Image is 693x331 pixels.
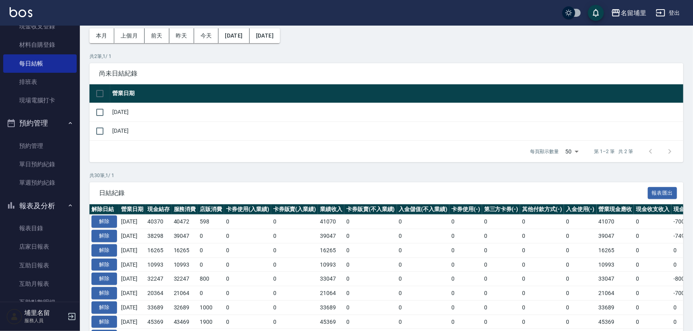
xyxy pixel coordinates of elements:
td: 10993 [597,257,634,272]
td: 32689 [172,300,198,315]
td: 0 [397,286,450,301]
td: 0 [344,229,397,243]
td: [DATE] [119,315,145,329]
td: 10993 [145,257,172,272]
td: 0 [482,300,520,315]
a: 互助日報表 [3,256,77,275]
td: 0 [344,286,397,301]
td: 16265 [318,243,344,257]
td: 0 [224,286,271,301]
td: 10993 [172,257,198,272]
a: 每日結帳 [3,54,77,73]
th: 入金使用(-) [564,204,597,215]
td: 0 [520,300,564,315]
p: 每頁顯示數量 [530,148,559,155]
td: 0 [198,243,224,257]
td: 0 [344,315,397,329]
p: 第 1–2 筆 共 2 筆 [594,148,633,155]
span: 尚未日結紀錄 [99,70,674,78]
td: 0 [564,243,597,257]
td: 0 [397,300,450,315]
button: 報表匯出 [648,187,677,199]
button: 解除 [91,273,117,285]
td: 0 [520,243,564,257]
td: 0 [449,286,482,301]
th: 卡券使用(入業績) [224,204,271,215]
td: 33689 [318,300,344,315]
td: 32247 [172,272,198,286]
td: 33047 [318,272,344,286]
a: 現場電腦打卡 [3,91,77,110]
td: [DATE] [119,300,145,315]
td: 0 [271,272,318,286]
td: 16265 [145,243,172,257]
th: 其他付款方式(-) [520,204,564,215]
th: 卡券使用(-) [449,204,482,215]
td: 0 [564,272,597,286]
td: 0 [271,300,318,315]
th: 第三方卡券(-) [482,204,520,215]
td: 0 [564,286,597,301]
button: 解除 [91,301,117,314]
td: 0 [482,315,520,329]
div: 名留埔里 [621,8,646,18]
td: 0 [344,257,397,272]
td: [DATE] [110,103,683,122]
td: 41070 [597,215,634,229]
td: 0 [449,257,482,272]
td: 0 [224,215,271,229]
a: 材料自購登錄 [3,36,77,54]
td: [DATE] [119,215,145,229]
td: 0 [482,243,520,257]
td: 0 [564,300,597,315]
th: 現金收支收入 [634,204,671,215]
td: 45369 [318,315,344,329]
td: 38298 [145,229,172,243]
td: 0 [224,272,271,286]
a: 預約管理 [3,137,77,155]
th: 營業現金應收 [597,204,634,215]
button: 預約管理 [3,113,77,134]
td: 0 [271,257,318,272]
button: 解除 [91,259,117,271]
td: 33047 [597,272,634,286]
th: 卡券販賣(入業績) [271,204,318,215]
td: 10993 [318,257,344,272]
th: 業績收入 [318,204,344,215]
td: 0 [397,229,450,243]
a: 單日預約紀錄 [3,155,77,173]
td: 0 [397,272,450,286]
td: 45369 [597,315,634,329]
td: 16265 [172,243,198,257]
a: 現金收支登錄 [3,17,77,36]
button: 今天 [194,28,219,43]
td: 40370 [145,215,172,229]
td: 0 [224,315,271,329]
td: 21064 [172,286,198,301]
td: 0 [271,286,318,301]
td: 0 [271,229,318,243]
td: 0 [271,243,318,257]
td: 0 [634,272,671,286]
td: 0 [397,257,450,272]
th: 入金儲值(不入業績) [397,204,450,215]
td: 0 [564,229,597,243]
td: 0 [634,300,671,315]
td: 0 [520,257,564,272]
th: 營業日期 [110,84,683,103]
td: 0 [520,272,564,286]
td: 0 [634,243,671,257]
a: 店家日報表 [3,237,77,256]
td: 0 [344,215,397,229]
td: 0 [344,243,397,257]
td: [DATE] [119,272,145,286]
p: 共 30 筆, 1 / 1 [89,172,683,179]
td: 598 [198,215,224,229]
td: [DATE] [119,229,145,243]
button: 解除 [91,287,117,299]
button: 名留埔里 [608,5,649,21]
td: 21064 [597,286,634,301]
th: 服務消費 [172,204,198,215]
button: 解除 [91,230,117,242]
td: 0 [224,300,271,315]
